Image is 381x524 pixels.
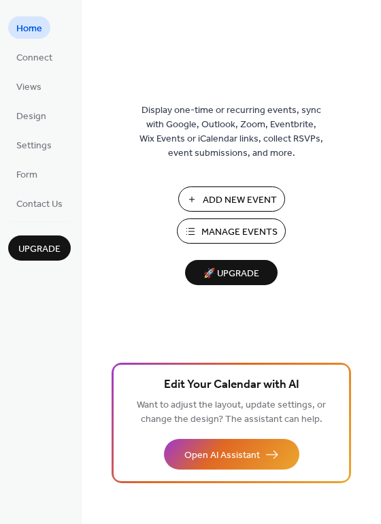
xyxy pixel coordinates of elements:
[18,242,61,257] span: Upgrade
[139,103,323,161] span: Display one-time or recurring events, sync with Google, Outlook, Zoom, Eventbrite, Wix Events or ...
[193,265,269,283] span: 🚀 Upgrade
[8,163,46,185] a: Form
[203,193,277,208] span: Add New Event
[8,192,71,214] a: Contact Us
[8,46,61,68] a: Connect
[16,80,42,95] span: Views
[8,75,50,97] a: Views
[8,133,60,156] a: Settings
[185,260,278,285] button: 🚀 Upgrade
[201,225,278,240] span: Manage Events
[8,235,71,261] button: Upgrade
[177,218,286,244] button: Manage Events
[8,104,54,127] a: Design
[16,197,63,212] span: Contact Us
[16,51,52,65] span: Connect
[16,22,42,36] span: Home
[8,16,50,39] a: Home
[16,139,52,153] span: Settings
[184,448,260,463] span: Open AI Assistant
[16,168,37,182] span: Form
[16,110,46,124] span: Design
[164,376,299,395] span: Edit Your Calendar with AI
[137,396,326,429] span: Want to adjust the layout, update settings, or change the design? The assistant can help.
[164,439,299,470] button: Open AI Assistant
[178,186,285,212] button: Add New Event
